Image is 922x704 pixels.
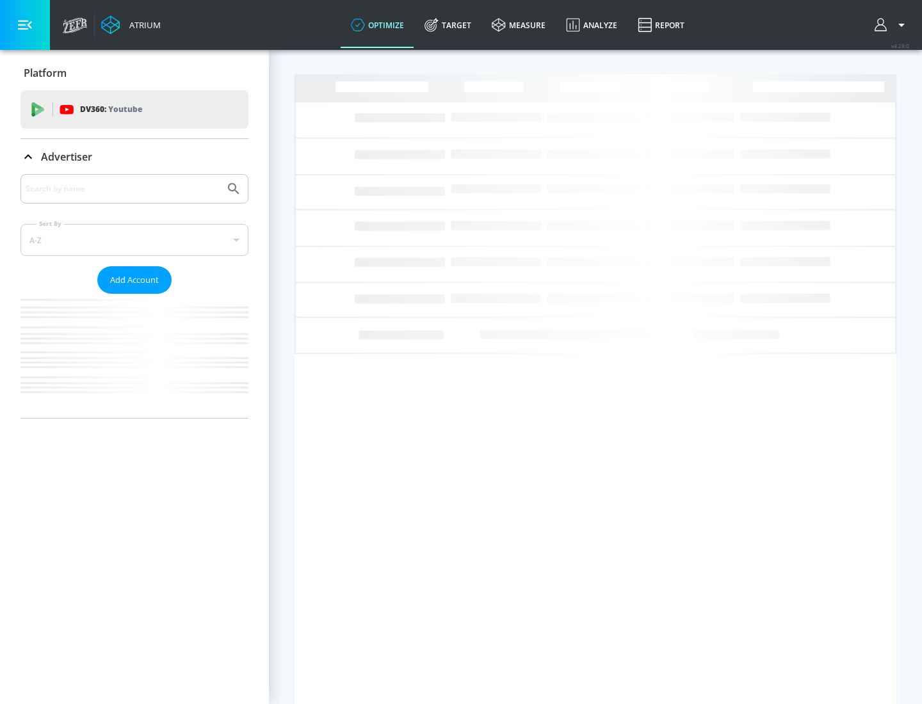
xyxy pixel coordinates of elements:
a: Report [627,2,695,48]
a: Target [414,2,481,48]
div: DV360: Youtube [20,90,248,129]
p: Youtube [108,102,142,116]
p: DV360: [80,102,142,116]
span: v 4.28.0 [891,42,909,49]
a: Atrium [101,15,161,35]
div: Advertiser [20,174,248,418]
div: Advertiser [20,139,248,175]
button: Add Account [97,266,172,294]
a: measure [481,2,556,48]
a: optimize [341,2,414,48]
div: Atrium [124,19,161,31]
span: Add Account [110,273,159,287]
p: Platform [24,66,67,80]
p: Advertiser [41,150,92,164]
label: Sort By [36,220,64,228]
div: Platform [20,55,248,91]
nav: list of Advertiser [20,294,248,418]
a: Analyze [556,2,627,48]
div: A-Z [20,224,248,256]
input: Search by name [26,180,220,197]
